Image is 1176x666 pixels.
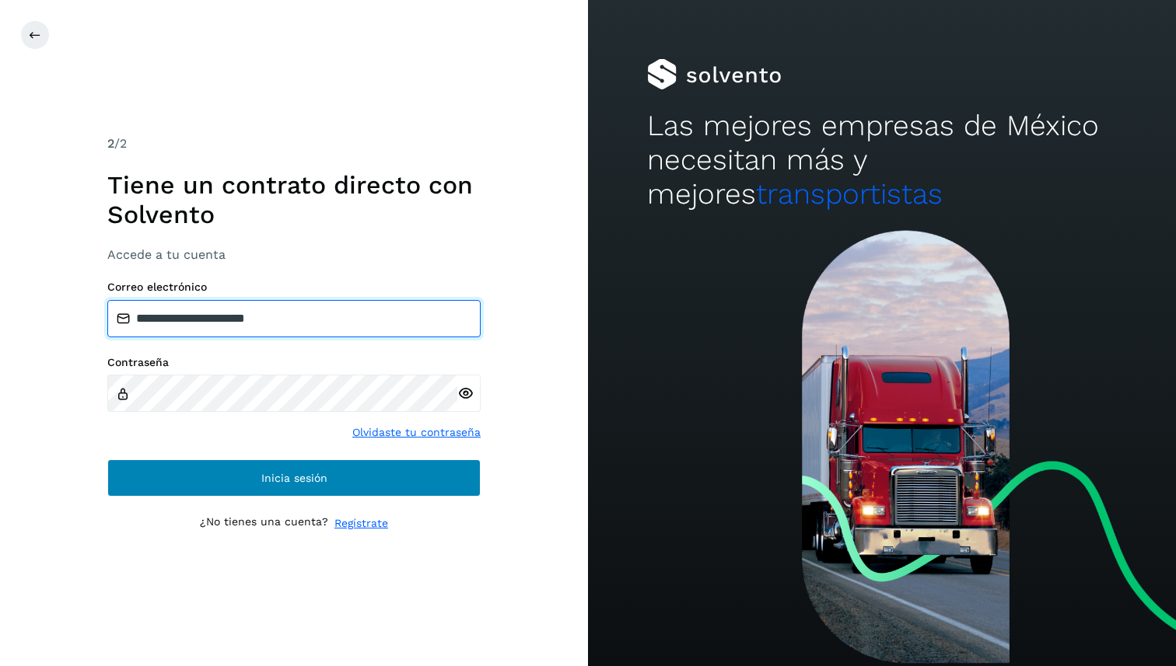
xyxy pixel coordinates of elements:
h3: Accede a tu cuenta [107,247,481,262]
span: transportistas [756,177,943,211]
button: Inicia sesión [107,459,481,497]
a: Olvidaste tu contraseña [352,424,481,441]
span: 2 [107,136,114,151]
h2: Las mejores empresas de México necesitan más y mejores [647,109,1118,212]
a: Regístrate [334,515,388,532]
label: Contraseña [107,356,481,369]
p: ¿No tienes una cuenta? [200,515,328,532]
label: Correo electrónico [107,281,481,294]
span: Inicia sesión [261,472,327,483]
h1: Tiene un contrato directo con Solvento [107,170,481,230]
div: /2 [107,134,481,153]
